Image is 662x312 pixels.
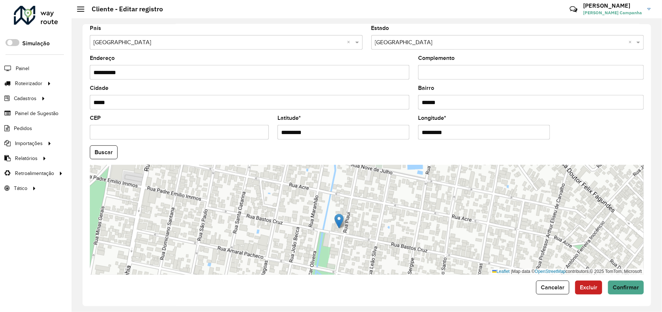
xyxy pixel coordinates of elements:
[575,281,602,294] button: Excluir
[90,54,115,62] label: Endereço
[613,284,639,290] span: Confirmar
[15,80,42,87] span: Roteirizador
[14,95,37,102] span: Cadastros
[583,9,642,16] span: [PERSON_NAME] Campanha
[371,24,389,33] label: Estado
[15,140,43,147] span: Importações
[418,114,446,122] label: Longitude
[14,184,27,192] span: Tático
[583,2,642,9] h3: [PERSON_NAME]
[14,125,32,132] span: Pedidos
[84,5,163,13] h2: Cliente - Editar registro
[490,269,644,275] div: Map data © contributors,© 2025 TomTom, Microsoft
[90,114,101,122] label: CEP
[566,1,581,17] a: Contato Rápido
[535,269,566,274] a: OpenStreetMap
[15,170,54,177] span: Retroalimentação
[608,281,644,294] button: Confirmar
[511,269,512,274] span: |
[536,281,569,294] button: Cancelar
[492,269,510,274] a: Leaflet
[541,284,565,290] span: Cancelar
[334,214,344,229] img: Marker
[580,284,597,290] span: Excluir
[22,39,50,48] label: Simulação
[15,110,58,117] span: Painel de Sugestão
[418,84,434,92] label: Bairro
[90,145,118,159] button: Buscar
[347,38,353,47] span: Clear all
[628,38,635,47] span: Clear all
[278,114,301,122] label: Latitude
[90,84,108,92] label: Cidade
[90,24,101,33] label: País
[418,54,455,62] label: Complemento
[16,65,29,72] span: Painel
[15,155,38,162] span: Relatórios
